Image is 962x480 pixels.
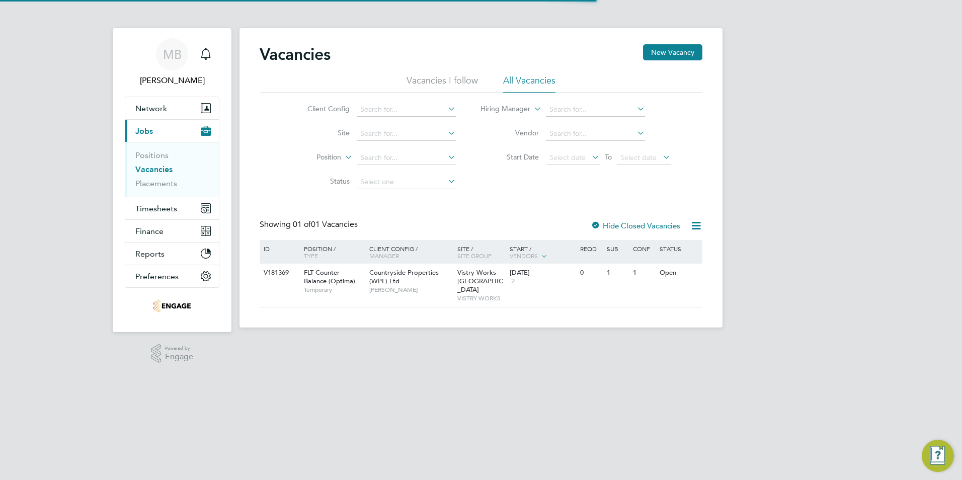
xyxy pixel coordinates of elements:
span: VISTRY WORKS [457,294,505,302]
label: Site [292,128,350,137]
button: Timesheets [125,197,219,219]
a: Powered byEngage [151,344,194,363]
span: Finance [135,226,164,236]
label: Hide Closed Vacancies [591,221,680,230]
span: Select date [620,153,657,162]
li: Vacancies I follow [407,74,478,93]
input: Select one [357,175,456,189]
span: Timesheets [135,204,177,213]
div: [DATE] [510,269,575,277]
span: Engage [165,353,193,361]
span: Countryside Properties (WPL) Ltd [369,268,439,285]
span: MB [163,48,182,61]
div: ID [261,240,296,257]
button: Network [125,97,219,119]
a: Placements [135,179,177,188]
span: 2 [510,277,516,286]
div: Showing [260,219,360,230]
input: Search for... [546,127,645,141]
span: Network [135,104,167,113]
div: 0 [578,264,604,282]
button: Preferences [125,265,219,287]
div: 1 [630,264,657,282]
span: 01 of [293,219,311,229]
button: Jobs [125,120,219,142]
div: Start / [507,240,578,265]
button: New Vacancy [643,44,702,60]
nav: Main navigation [113,28,231,332]
span: Site Group [457,252,492,260]
span: Reports [135,249,165,259]
div: Status [657,240,701,257]
a: MB[PERSON_NAME] [125,38,219,87]
label: Start Date [481,152,539,162]
a: Positions [135,150,169,160]
img: optima-uk-logo-retina.png [153,298,191,314]
button: Engage Resource Center [922,440,954,472]
li: All Vacancies [503,74,555,93]
h2: Vacancies [260,44,331,64]
div: Client Config / [367,240,455,264]
label: Status [292,177,350,186]
button: Finance [125,220,219,242]
div: Open [657,264,701,282]
label: Position [283,152,341,163]
span: Vistry Works [GEOGRAPHIC_DATA] [457,268,503,294]
label: Client Config [292,104,350,113]
div: Sub [604,240,630,257]
a: Vacancies [135,165,173,174]
span: Type [304,252,318,260]
div: Jobs [125,142,219,197]
span: Maisie Boorman [125,74,219,87]
input: Search for... [357,103,456,117]
div: 1 [604,264,630,282]
span: 01 Vacancies [293,219,358,229]
a: Go to home page [125,298,219,314]
span: Temporary [304,286,364,294]
div: Site / [455,240,508,264]
label: Vendor [481,128,539,137]
span: Jobs [135,126,153,136]
span: Vendors [510,252,538,260]
span: Preferences [135,272,179,281]
input: Search for... [357,127,456,141]
span: Powered by [165,344,193,353]
div: V181369 [261,264,296,282]
div: Conf [630,240,657,257]
button: Reports [125,243,219,265]
label: Hiring Manager [472,104,530,114]
span: Select date [549,153,586,162]
span: FLT Counter Balance (Optima) [304,268,355,285]
input: Search for... [546,103,645,117]
div: Reqd [578,240,604,257]
div: Position / [296,240,367,264]
span: [PERSON_NAME] [369,286,452,294]
span: Manager [369,252,399,260]
input: Search for... [357,151,456,165]
span: To [602,150,615,164]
